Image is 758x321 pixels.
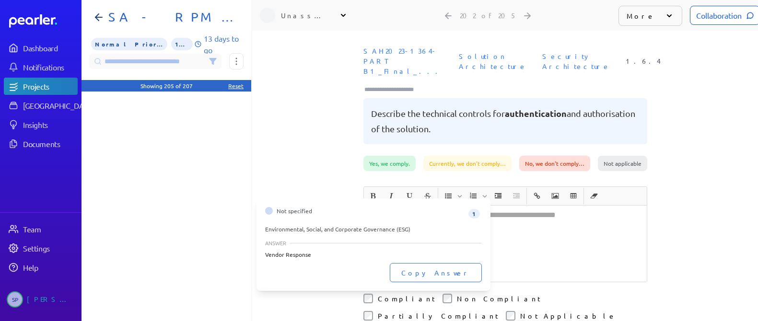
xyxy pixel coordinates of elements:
div: Environmental, Social, and Corporate Governance (ESG) [265,225,482,233]
button: Italic [383,188,399,204]
span: Increase Indent [490,188,507,204]
label: Partially Compliant [378,311,498,321]
div: Projects [23,81,77,91]
div: Not applicable [598,156,647,171]
div: 202 of 205 [460,11,517,20]
button: Clear Formatting [586,188,602,204]
h1: SA - RPM - Part B1 [105,10,236,25]
pre: Describe the technical controls for and authorisation of the solution. [371,106,640,137]
label: Non Compliant [457,294,540,303]
span: Priority [91,38,167,50]
div: Showing 205 of 207 [140,82,193,90]
div: Help [23,263,77,272]
a: Documents [4,135,78,152]
button: Insert Unordered List [440,188,456,204]
span: Section: Security Architecture [538,47,614,75]
a: Projects [4,78,78,95]
span: Copy Answer [401,268,470,277]
label: Compliant [378,294,435,303]
div: Vendor Response [265,251,482,258]
button: Bold [365,188,381,204]
span: ANSWER [265,240,286,246]
button: Increase Indent [490,188,506,204]
a: [GEOGRAPHIC_DATA] [4,97,78,114]
button: Insert Image [547,188,563,204]
span: Insert Image [547,188,564,204]
span: Decrease Indent [508,188,525,204]
span: Document: SAH2023-1364-PART B1_Final_Alcidion response.xlsx [360,42,447,80]
input: Type here to add tags [363,85,423,94]
button: Strike through [420,188,436,204]
p: 13 days to go [204,33,244,56]
div: Settings [23,243,77,253]
p: More [627,11,655,21]
div: Dashboard [23,43,77,53]
div: Yes, we comply. [363,156,416,171]
span: authentication [505,108,567,119]
a: Settings [4,240,78,257]
span: Insert Ordered List [465,188,489,204]
a: Dashboard [4,39,78,57]
span: Italic [383,188,400,204]
span: Reference Number: 1.6.4 [622,52,665,70]
div: [PERSON_NAME] [27,291,75,308]
div: Notifications [23,62,77,72]
a: Notifications [4,58,78,76]
button: Copy Answer [390,263,482,282]
div: Reset [228,82,244,90]
button: Insert Ordered List [465,188,481,204]
span: Bold [364,188,382,204]
span: Insert table [565,188,582,204]
span: Sheet: Solution Architecture [455,47,531,75]
span: Insert Unordered List [440,188,464,204]
a: Help [4,259,78,276]
span: Clear Formatting [585,188,603,204]
button: Insert link [529,188,545,204]
span: 1 [468,209,480,218]
div: Unassigned [281,11,329,20]
div: [GEOGRAPHIC_DATA] [23,101,94,110]
button: Underline [401,188,418,204]
button: Insert table [565,188,582,204]
span: 1% of Questions Completed [171,38,193,50]
a: Insights [4,116,78,133]
div: Documents [23,139,77,149]
label: Not Applicable [520,311,616,321]
a: Team [4,220,78,238]
div: Currently, we don't comply… [423,156,512,171]
a: SP[PERSON_NAME] [4,287,78,311]
a: Dashboard [9,14,78,28]
span: Insert link [528,188,546,204]
div: Team [23,224,77,234]
div: Insights [23,120,77,129]
div: No, we don't comply… [519,156,590,171]
span: Sarah Pendlebury [7,291,23,308]
span: Not specified [277,207,312,219]
span: Underline [401,188,418,204]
